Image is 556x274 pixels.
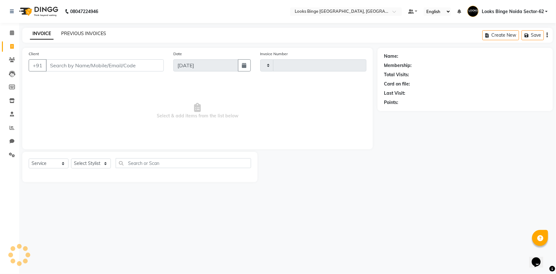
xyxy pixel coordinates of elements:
b: 08047224946 [70,3,98,20]
div: Name: [384,53,398,60]
span: Select & add items from the list below [29,79,366,143]
label: Client [29,51,39,57]
input: Search or Scan [116,158,251,168]
div: Card on file: [384,81,410,87]
div: Total Visits: [384,71,409,78]
img: logo [16,3,60,20]
button: +91 [29,59,47,71]
button: Save [522,30,544,40]
label: Date [173,51,182,57]
span: Looks Binge Noida Sector-62 [482,8,544,15]
a: PREVIOUS INVOICES [61,31,106,36]
input: Search by Name/Mobile/Email/Code [46,59,164,71]
div: Membership: [384,62,412,69]
div: Points: [384,99,398,106]
div: Last Visit: [384,90,405,97]
img: Looks Binge Noida Sector-62 [467,6,479,17]
a: INVOICE [30,28,54,40]
button: Create New [482,30,519,40]
label: Invoice Number [260,51,288,57]
iframe: chat widget [529,248,550,268]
